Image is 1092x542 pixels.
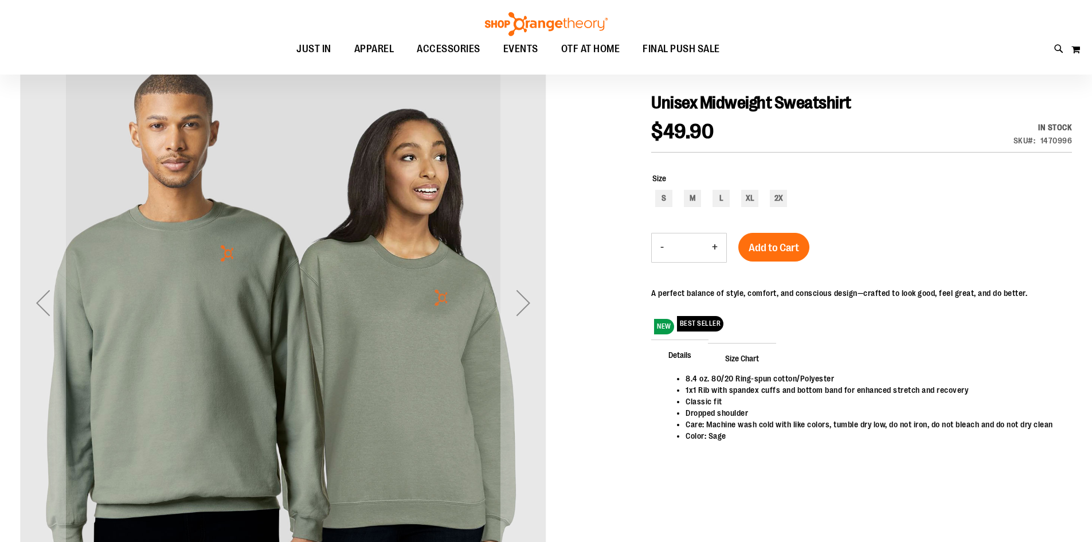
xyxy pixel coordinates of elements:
[651,93,851,112] span: Unisex Midweight Sweatshirt
[686,396,1060,407] li: Classic fit
[686,407,1060,419] li: Dropped shoulder
[684,190,701,207] div: M
[651,340,709,369] span: Details
[483,12,609,36] img: Shop Orangetheory
[655,190,672,207] div: S
[417,36,480,62] span: ACCESSORIES
[703,233,726,262] button: Increase product quantity
[1013,122,1073,133] div: In stock
[686,384,1060,396] li: 1x1 Rib with spandex cuffs and bottom band for enhanced stretch and recovery
[503,36,538,62] span: EVENTS
[686,373,1060,384] li: 8.4 oz. 80/20 Ring-spun cotton/Polyester
[643,36,720,62] span: FINAL PUSH SALE
[713,190,730,207] div: L
[651,120,714,143] span: $49.90
[296,36,331,62] span: JUST IN
[550,36,632,63] a: OTF AT HOME
[686,430,1060,442] li: Color: Sage
[1013,136,1036,145] strong: SKU
[686,419,1060,430] li: Care: Machine wash cold with like colors, tumble dry low, do not iron, do not bleach and do not d...
[654,319,674,334] span: NEW
[631,36,731,63] a: FINAL PUSH SALE
[652,174,666,183] span: Size
[1040,135,1073,146] div: 1470996
[561,36,620,62] span: OTF AT HOME
[651,287,1027,299] div: A perfect balance of style, comfort, and conscious design—crafted to look good, feel great, and d...
[343,36,406,62] a: APPAREL
[285,36,343,63] a: JUST IN
[677,316,724,332] span: BEST SELLER
[652,233,672,262] button: Decrease product quantity
[708,343,776,373] span: Size Chart
[741,190,758,207] div: XL
[770,190,787,207] div: 2X
[672,234,703,262] input: Product quantity
[354,36,394,62] span: APPAREL
[1013,122,1073,133] div: Availability
[405,36,492,63] a: ACCESSORIES
[738,233,809,262] button: Add to Cart
[492,36,550,63] a: EVENTS
[749,241,799,254] span: Add to Cart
